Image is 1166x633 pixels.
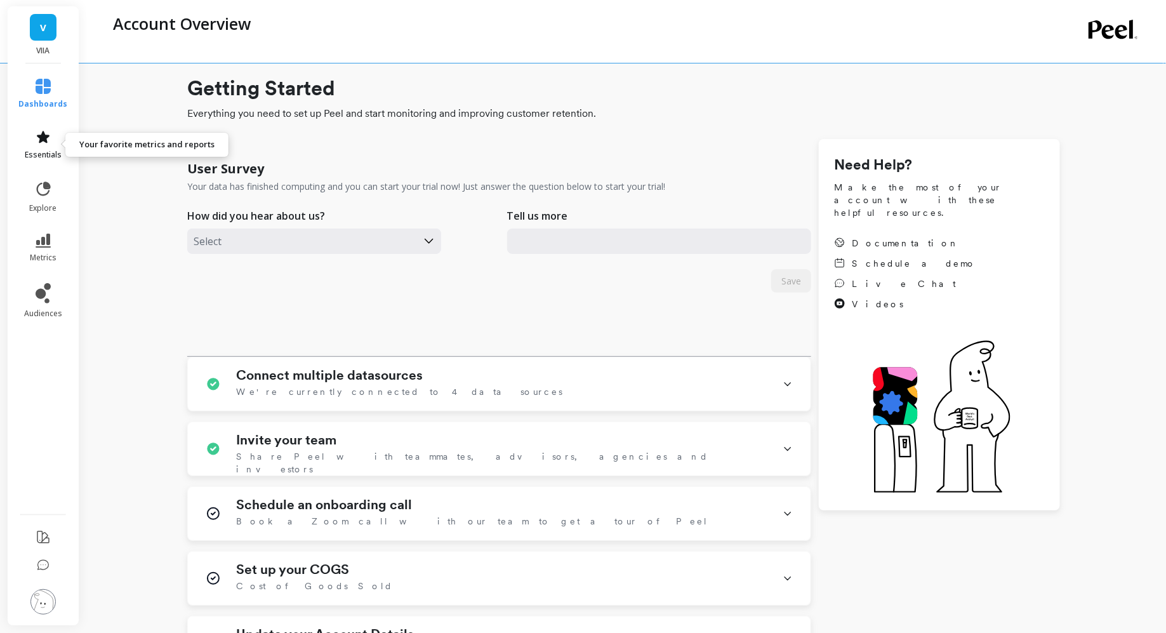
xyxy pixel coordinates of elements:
h1: User Survey [187,160,264,178]
p: VIIA [20,46,67,56]
h1: Invite your team [236,432,336,448]
span: Schedule a demo [852,257,976,270]
h1: Getting Started [187,73,1060,103]
p: How did you hear about us? [187,208,325,223]
span: Make the most of your account with these helpful resources. [834,181,1045,219]
span: Live Chat [852,277,956,290]
h1: Set up your COGS [236,562,349,577]
span: explore [30,203,57,213]
a: Documentation [834,237,976,250]
h1: Need Help? [834,154,1045,176]
span: metrics [30,253,56,263]
span: V [40,20,46,35]
span: Share Peel with teammates, advisors, agencies and investors [236,450,767,476]
span: dashboards [19,99,68,109]
h1: Schedule an onboarding call [236,497,412,512]
span: We're currently connected to 4 data sources [236,385,562,398]
span: Everything you need to set up Peel and start monitoring and improving customer retention. [187,106,1060,121]
span: audiences [24,309,62,319]
a: Schedule a demo [834,257,976,270]
span: Cost of Goods Sold [236,580,393,592]
span: essentials [25,150,62,160]
span: Book a Zoom call with our team to get a tour of Peel [236,515,708,528]
span: Videos [852,298,903,310]
a: Videos [834,298,976,310]
img: profile picture [30,589,56,615]
span: Documentation [852,237,960,250]
p: Your data has finished computing and you can start your trial now! Just answer the question below... [187,180,665,193]
p: Tell us more [507,208,568,223]
p: Account Overview [113,13,251,34]
h1: Connect multiple datasources [236,368,423,383]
